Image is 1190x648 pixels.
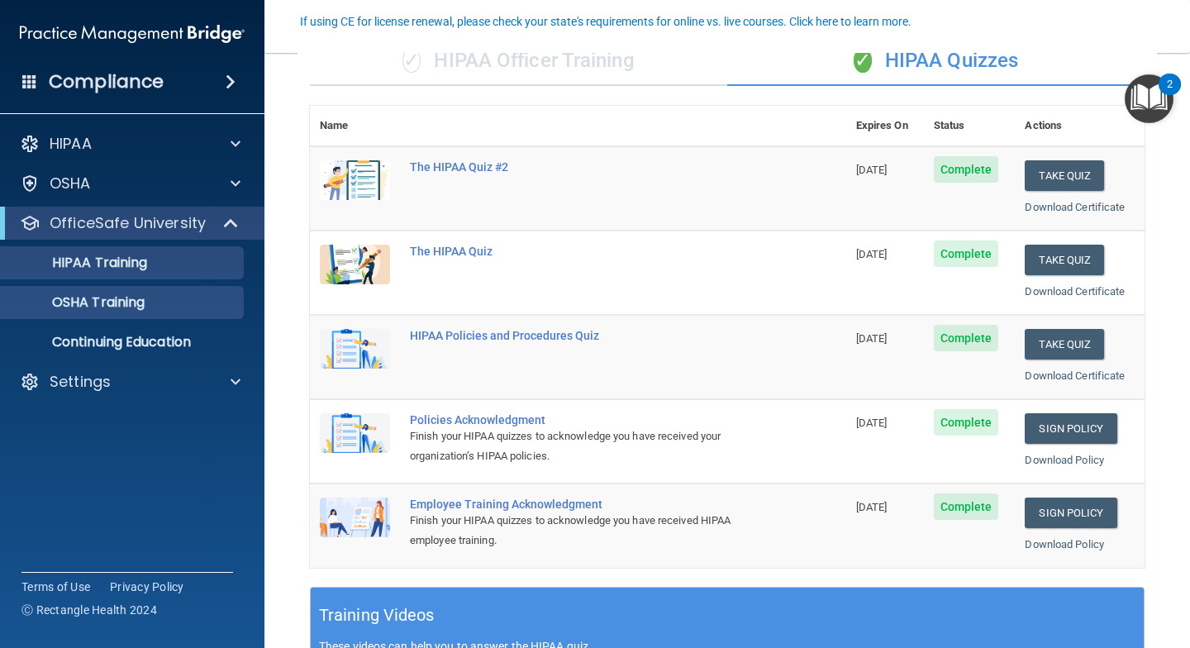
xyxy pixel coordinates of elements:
[50,213,206,233] p: OfficeSafe University
[1025,329,1104,360] button: Take Quiz
[310,36,727,86] div: HIPAA Officer Training
[934,325,999,351] span: Complete
[846,106,924,146] th: Expires On
[410,511,764,550] div: Finish your HIPAA quizzes to acknowledge you have received HIPAA employee training.
[934,156,999,183] span: Complete
[1025,245,1104,275] button: Take Quiz
[856,332,888,345] span: [DATE]
[21,602,157,618] span: Ⓒ Rectangle Health 2024
[20,134,240,154] a: HIPAA
[410,329,764,342] div: HIPAA Policies and Procedures Quiz
[1167,84,1173,106] div: 2
[319,601,435,630] h5: Training Videos
[1015,106,1145,146] th: Actions
[934,241,999,267] span: Complete
[854,48,872,73] span: ✓
[1025,538,1104,550] a: Download Policy
[310,106,400,146] th: Name
[856,501,888,513] span: [DATE]
[410,413,764,426] div: Policies Acknowledgment
[11,255,147,271] p: HIPAA Training
[1025,413,1116,444] a: Sign Policy
[50,174,91,193] p: OSHA
[50,372,111,392] p: Settings
[410,160,764,174] div: The HIPAA Quiz #2
[1125,74,1173,123] button: Open Resource Center, 2 new notifications
[50,134,92,154] p: HIPAA
[934,409,999,436] span: Complete
[110,579,184,595] a: Privacy Policy
[856,417,888,429] span: [DATE]
[20,372,240,392] a: Settings
[1025,498,1116,528] a: Sign Policy
[20,174,240,193] a: OSHA
[410,426,764,466] div: Finish your HIPAA quizzes to acknowledge you have received your organization’s HIPAA policies.
[410,498,764,511] div: Employee Training Acknowledgment
[300,16,912,27] div: If using CE for license renewal, please check your state's requirements for online vs. live cours...
[1025,201,1125,213] a: Download Certificate
[21,579,90,595] a: Terms of Use
[1025,160,1104,191] button: Take Quiz
[297,13,914,30] button: If using CE for license renewal, please check your state's requirements for online vs. live cours...
[402,48,421,73] span: ✓
[1025,285,1125,298] a: Download Certificate
[924,106,1016,146] th: Status
[20,17,245,50] img: PMB logo
[11,294,145,311] p: OSHA Training
[727,36,1145,86] div: HIPAA Quizzes
[934,493,999,520] span: Complete
[410,245,764,258] div: The HIPAA Quiz
[20,213,240,233] a: OfficeSafe University
[1025,454,1104,466] a: Download Policy
[856,248,888,260] span: [DATE]
[1025,369,1125,382] a: Download Certificate
[856,164,888,176] span: [DATE]
[49,70,164,93] h4: Compliance
[11,334,236,350] p: Continuing Education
